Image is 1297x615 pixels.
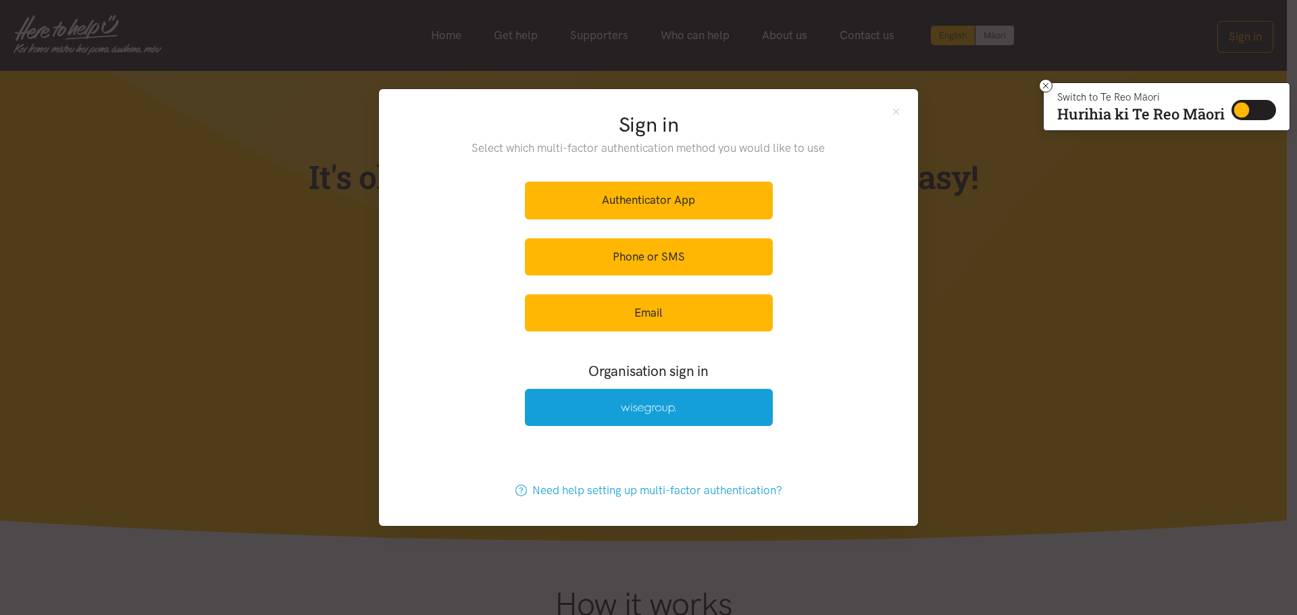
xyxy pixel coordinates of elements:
a: Authenticator App [525,182,773,219]
p: Select which multi-factor authentication method you would like to use [444,139,853,157]
p: Switch to Te Reo Māori [1057,93,1225,101]
h2: Sign in [444,111,853,139]
p: Hurihia ki Te Reo Māori [1057,108,1225,120]
img: Wise Group [621,403,676,415]
button: Close [890,105,902,117]
a: Phone or SMS [525,238,773,275]
h3: Organisation sign in [488,361,809,381]
a: Email [525,294,773,331]
a: Need help setting up multi-factor authentication? [501,472,796,509]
